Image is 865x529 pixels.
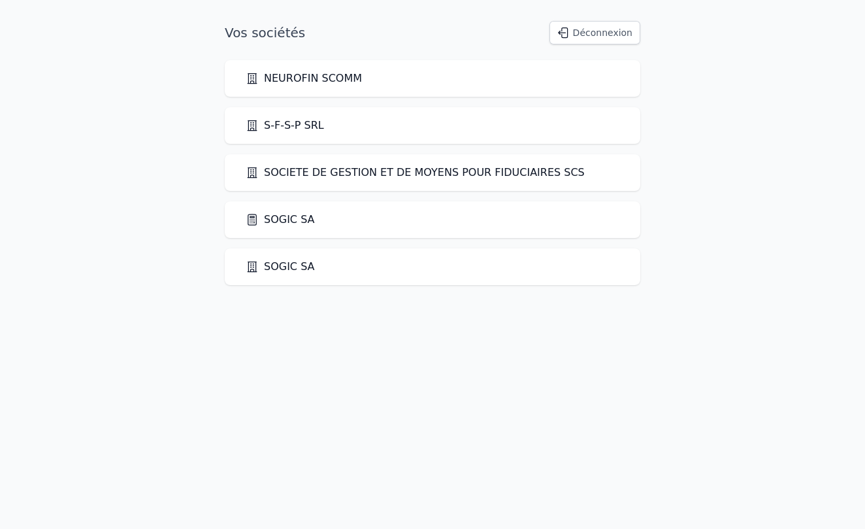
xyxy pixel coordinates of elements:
[225,24,305,42] h1: Vos sociétés
[246,165,585,180] a: SOCIETE DE GESTION ET DE MOYENS POUR FIDUCIAIRES SCS
[246,259,315,275] a: SOGIC SA
[246,212,315,228] a: SOGIC SA
[246,71,362,86] a: NEUROFIN SCOMM
[549,21,640,44] button: Déconnexion
[246,118,324,133] a: S-F-S-P SRL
